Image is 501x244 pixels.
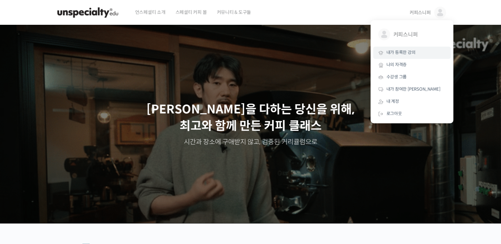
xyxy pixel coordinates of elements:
span: 커피스니퍼 [393,28,442,41]
a: 대화 [44,189,85,206]
span: 설정 [102,199,110,204]
span: 로그아웃 [386,111,402,116]
span: 대화 [61,199,69,205]
a: 로그아웃 [373,108,451,120]
span: 내 계정 [386,99,399,104]
p: 시간과 장소에 구애받지 않고, 검증된 커리큘럼으로 [7,138,495,147]
span: 나의 자격증 [386,62,407,67]
span: 홈 [21,199,25,204]
a: 커피스니퍼 [373,23,451,47]
a: 내가 등록한 강의 [373,47,451,59]
a: 내 계정 [373,96,451,108]
a: 홈 [2,189,44,206]
a: 나의 자격증 [373,59,451,71]
a: 설정 [85,189,127,206]
span: 수강생 그룹 [386,74,407,80]
span: 내가 참여한 [PERSON_NAME] [386,86,440,92]
span: 내가 등록한 강의 [386,50,416,55]
p: [PERSON_NAME]을 다하는 당신을 위해, 최고와 함께 만든 커피 클래스 [7,101,495,135]
a: 수강생 그룹 [373,71,451,83]
span: 커피스니퍼 [410,10,431,16]
a: 내가 참여한 [PERSON_NAME] [373,83,451,96]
